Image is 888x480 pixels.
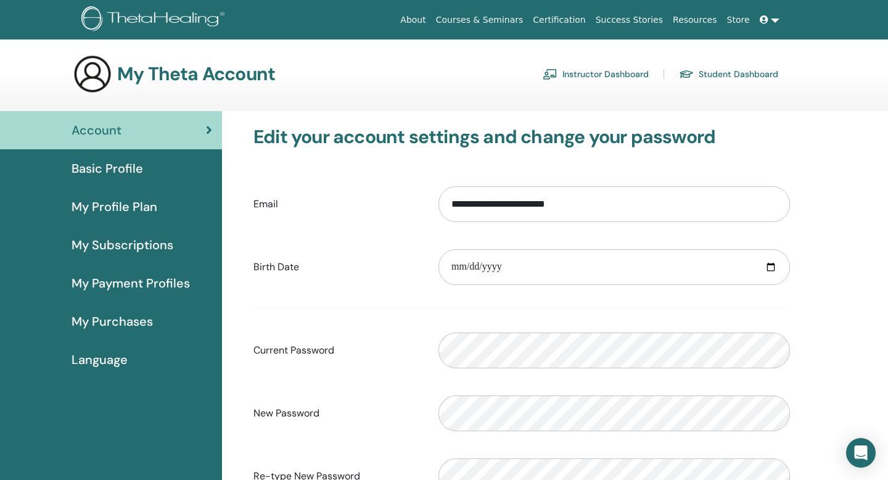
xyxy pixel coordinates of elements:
[846,438,876,468] div: Open Intercom Messenger
[431,9,528,31] a: Courses & Seminars
[528,9,590,31] a: Certification
[72,350,128,369] span: Language
[81,6,229,34] img: logo.png
[543,68,557,80] img: chalkboard-teacher.svg
[244,339,429,362] label: Current Password
[73,54,112,94] img: generic-user-icon.jpg
[591,9,668,31] a: Success Stories
[72,121,121,139] span: Account
[244,255,429,279] label: Birth Date
[543,64,649,84] a: Instructor Dashboard
[117,63,275,85] h3: My Theta Account
[253,126,790,148] h3: Edit your account settings and change your password
[72,197,157,216] span: My Profile Plan
[72,312,153,331] span: My Purchases
[244,192,429,216] label: Email
[244,402,429,425] label: New Password
[668,9,722,31] a: Resources
[679,69,694,80] img: graduation-cap.svg
[72,159,143,178] span: Basic Profile
[722,9,755,31] a: Store
[395,9,430,31] a: About
[72,274,190,292] span: My Payment Profiles
[679,64,778,84] a: Student Dashboard
[72,236,173,254] span: My Subscriptions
